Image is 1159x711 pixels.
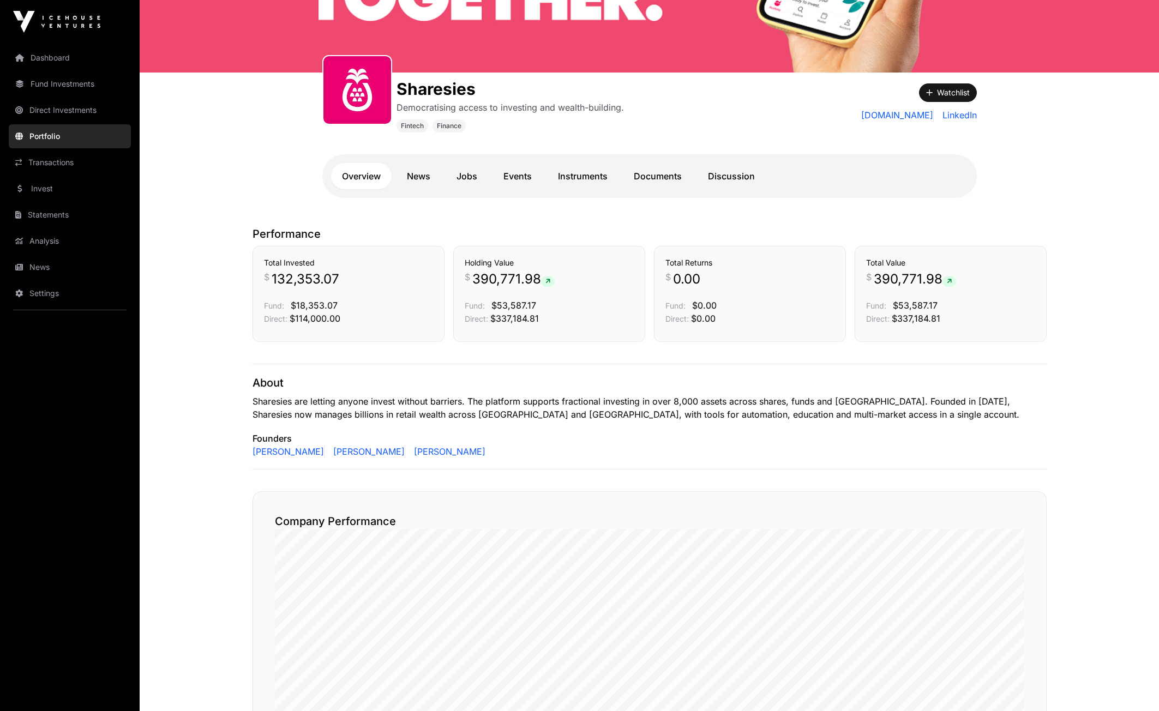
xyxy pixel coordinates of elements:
[437,122,461,130] span: Finance
[9,150,131,174] a: Transactions
[491,300,536,311] span: $53,587.17
[623,163,693,189] a: Documents
[397,79,624,99] h1: Sharesies
[264,270,269,284] span: $
[547,163,618,189] a: Instruments
[401,122,424,130] span: Fintech
[253,375,1047,390] p: About
[697,163,766,189] a: Discussion
[893,300,938,311] span: $53,587.17
[397,101,624,114] p: Democratising access to investing and wealth-building.
[892,313,940,324] span: $337,184.81
[692,300,717,311] span: $0.00
[9,177,131,201] a: Invest
[938,109,977,122] a: LinkedIn
[264,314,287,323] span: Direct:
[9,281,131,305] a: Settings
[9,203,131,227] a: Statements
[866,270,872,284] span: $
[253,395,1047,421] p: Sharesies are letting anyone invest without barriers. The platform supports fractional investing ...
[866,301,886,310] span: Fund:
[275,514,1024,529] h2: Company Performance
[13,11,100,33] img: Icehouse Ventures Logo
[465,270,470,284] span: $
[253,226,1047,242] p: Performance
[264,257,433,268] h3: Total Invested
[472,270,555,288] span: 390,771.98
[691,313,716,324] span: $0.00
[291,300,338,311] span: $18,353.07
[493,163,543,189] a: Events
[665,257,834,268] h3: Total Returns
[328,61,387,119] img: sharesies_logo.jpeg
[331,163,968,189] nav: Tabs
[253,445,325,458] a: [PERSON_NAME]
[465,257,634,268] h3: Holding Value
[331,163,392,189] a: Overview
[866,257,1035,268] h3: Total Value
[264,301,284,310] span: Fund:
[919,83,977,102] button: Watchlist
[9,255,131,279] a: News
[9,72,131,96] a: Fund Investments
[1104,659,1159,711] iframe: Chat Widget
[861,109,934,122] a: [DOMAIN_NAME]
[465,314,488,323] span: Direct:
[9,98,131,122] a: Direct Investments
[9,124,131,148] a: Portfolio
[465,301,485,310] span: Fund:
[290,313,340,324] span: $114,000.00
[9,229,131,253] a: Analysis
[490,313,539,324] span: $337,184.81
[329,445,405,458] a: [PERSON_NAME]
[272,270,339,288] span: 132,353.07
[874,270,956,288] span: 390,771.98
[665,270,671,284] span: $
[410,445,485,458] a: [PERSON_NAME]
[396,163,441,189] a: News
[866,314,890,323] span: Direct:
[673,270,700,288] span: 0.00
[665,314,689,323] span: Direct:
[253,432,1047,445] p: Founders
[9,46,131,70] a: Dashboard
[446,163,488,189] a: Jobs
[665,301,686,310] span: Fund:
